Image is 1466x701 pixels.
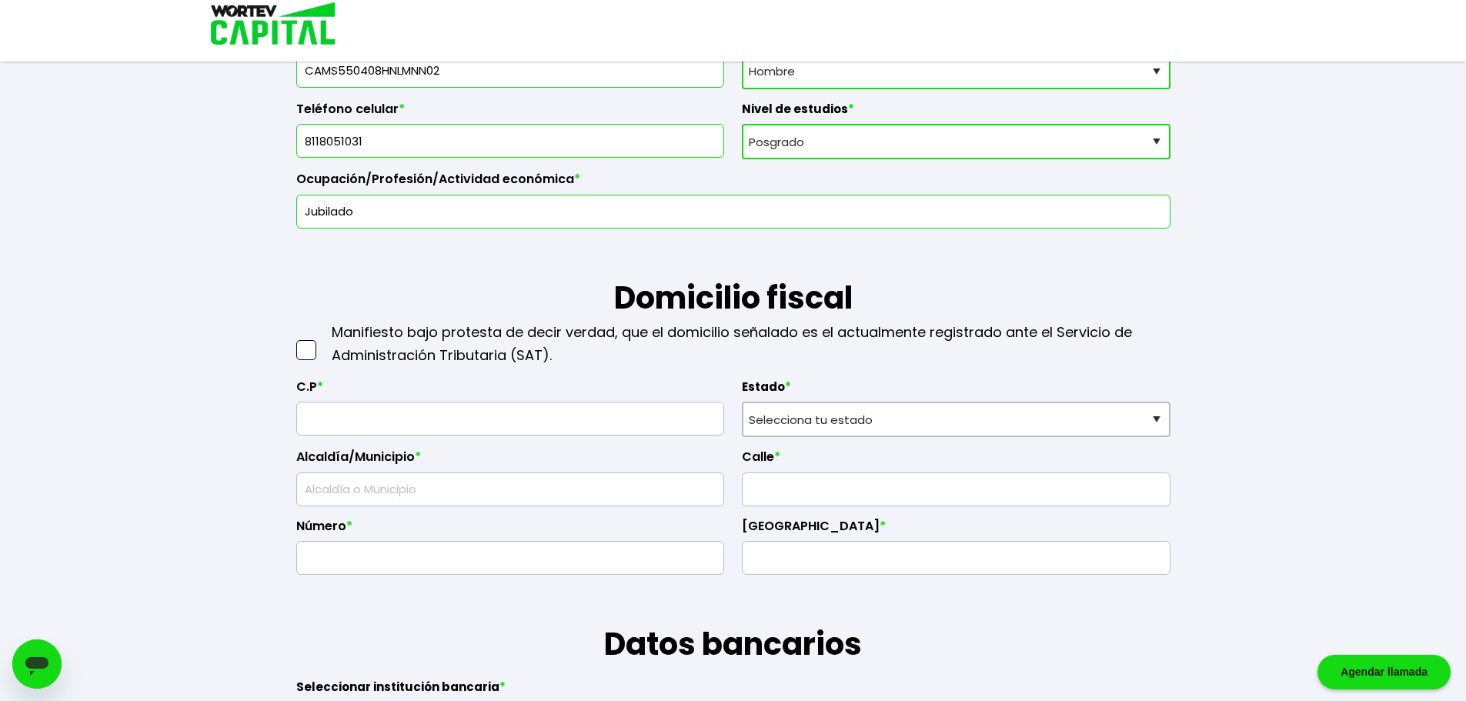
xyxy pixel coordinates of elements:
label: Alcaldía/Municipio [296,449,725,472]
input: 18 caracteres [303,55,718,87]
h1: Datos bancarios [296,575,1170,667]
label: Nivel de estudios [742,102,1170,125]
div: Agendar llamada [1317,655,1451,689]
label: [GEOGRAPHIC_DATA] [742,519,1170,542]
label: Estado [742,379,1170,402]
label: Teléfono celular [296,102,725,125]
h1: Domicilio fiscal [296,229,1170,321]
iframe: Botón para iniciar la ventana de mensajería [12,639,62,689]
label: C.P [296,379,725,402]
p: Manifiesto bajo protesta de decir verdad, que el domicilio señalado es el actualmente registrado ... [332,321,1170,367]
input: 10 dígitos [303,125,718,157]
label: Número [296,519,725,542]
input: Alcaldía o Municipio [303,473,718,506]
label: Calle [742,449,1170,472]
label: Ocupación/Profesión/Actividad económica [296,172,1170,195]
